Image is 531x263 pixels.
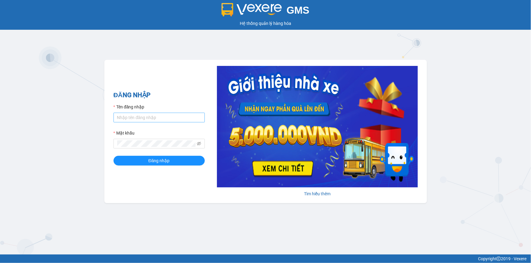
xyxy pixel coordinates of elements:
span: GMS [287,5,309,16]
div: Tìm hiểu thêm [217,190,418,197]
div: Hệ thống quản lý hàng hóa [2,20,529,27]
span: copyright [497,257,501,261]
label: Mật khẩu [114,130,134,136]
button: Đăng nhập [114,156,205,166]
label: Tên đăng nhập [114,104,145,110]
img: logo 2 [222,3,282,16]
span: Đăng nhập [148,157,170,164]
img: banner-0 [217,66,418,187]
a: GMS [222,9,309,14]
div: Copyright 2019 - Vexere [5,255,526,262]
input: Mật khẩu [117,140,196,147]
span: eye-invisible [197,142,201,146]
h2: ĐĂNG NHẬP [114,90,205,100]
input: Tên đăng nhập [114,113,205,122]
